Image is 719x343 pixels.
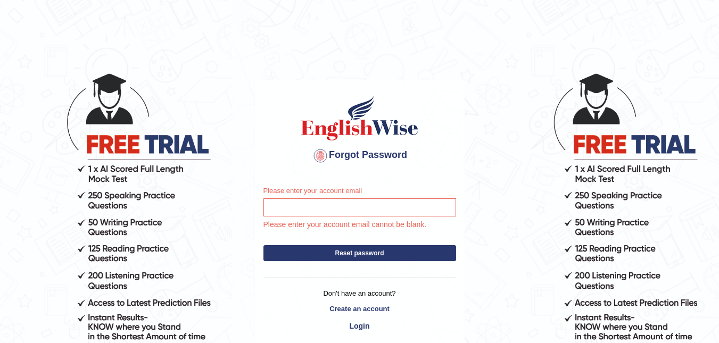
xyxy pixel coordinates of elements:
[263,304,456,314] a: Create an account
[263,186,362,196] label: Please enter your account email
[263,317,456,335] a: Login
[312,149,407,160] span: Forgot Password
[263,245,456,261] button: Reset password
[263,288,456,298] p: Don't have an account?
[299,94,420,142] img: English Wise
[253,219,456,230] p: Please enter your account email cannot be blank.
